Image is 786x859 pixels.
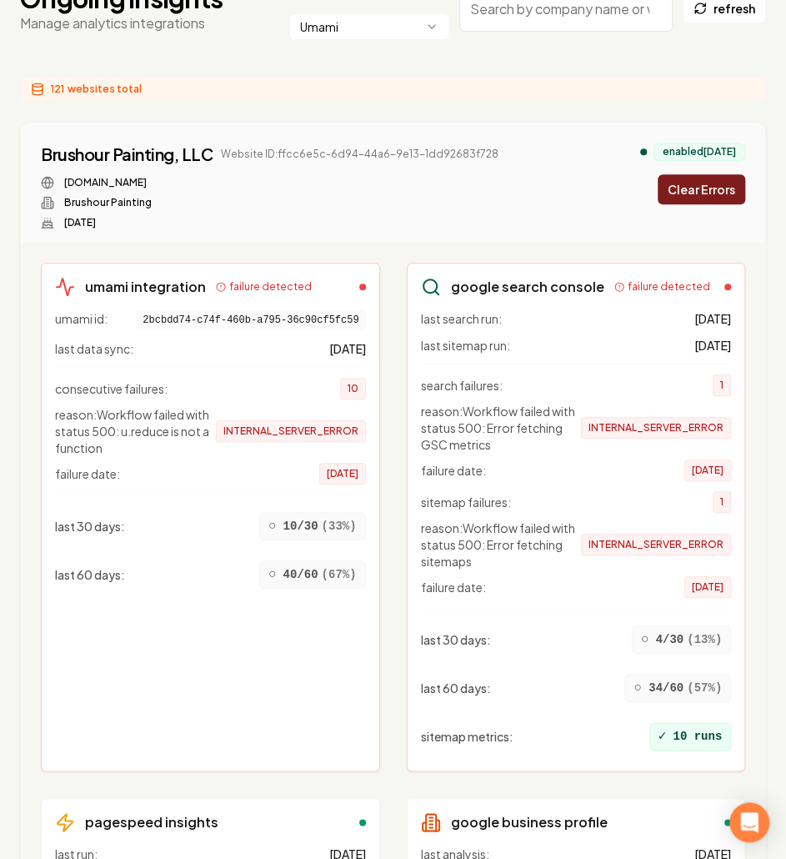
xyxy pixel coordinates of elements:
span: consecutive failures: [55,380,168,397]
span: last 60 days : [421,680,491,696]
span: last 60 days : [55,566,125,583]
div: enabled [DATE] [653,143,745,161]
span: failure date: [421,579,486,595]
span: websites total [68,83,142,96]
h3: google search console [451,277,604,297]
span: failure date: [55,465,120,482]
span: INTERNAL_SERVER_ERROR [581,534,731,555]
div: 10/30 [259,512,366,540]
span: ○ [641,630,649,650]
span: [DATE] [329,340,366,357]
span: ( 13 %) [687,631,722,648]
span: ✓ [658,726,667,746]
span: 121 [51,83,64,96]
span: last sitemap run: [421,337,510,354]
button: Clear Errors [658,174,745,204]
div: Open Intercom Messenger [729,802,769,842]
span: sitemap metrics : [421,728,513,745]
span: ○ [268,516,277,536]
div: 4/30 [632,625,731,654]
span: ( 67 %) [321,566,356,583]
span: ○ [633,678,642,698]
span: failure date: [421,462,486,479]
span: [DATE] [684,460,731,481]
span: last 30 days : [421,631,491,648]
span: Website ID: ffcc6e5c-6d94-44a6-9e13-1dd92683f728 [221,148,498,161]
span: INTERNAL_SERVER_ERROR [581,417,731,439]
div: 40/60 [259,560,366,589]
span: last data sync: [55,340,133,357]
h3: pagespeed insights [85,812,218,832]
a: Brushour Painting, LLC [41,143,213,166]
span: last search run: [421,310,502,327]
span: ( 57 %) [687,680,722,696]
span: ○ [268,565,277,585]
div: enabled [724,819,731,826]
span: [DATE] [684,576,731,598]
span: 1 [713,491,731,513]
span: last 30 days : [55,518,125,535]
span: umami id: [55,310,108,330]
span: [DATE] [694,310,731,327]
span: 2bcbdd74-c74f-460b-a795-36c90cf5fc59 [136,310,365,330]
h3: umami integration [85,277,206,297]
span: reason: Workflow failed with status 500: u.reduce is not a function [55,406,216,456]
a: [DOMAIN_NAME] [64,176,147,189]
div: failed [724,284,731,290]
span: search failures: [421,377,503,394]
div: 34/60 [624,674,731,702]
span: sitemap failures: [421,494,511,510]
span: failure detected [628,280,710,294]
div: 10 runs [649,722,731,751]
span: [DATE] [694,337,731,354]
span: [DATE] [319,463,366,485]
span: 1 [713,374,731,396]
span: reason: Workflow failed with status 500: Error fetching GSC metrics [421,403,582,453]
span: INTERNAL_SERVER_ERROR [216,420,366,442]
span: ( 33 %) [321,518,356,535]
div: Website [41,176,498,189]
div: analytics enabled [640,148,647,155]
div: failed [359,284,366,290]
span: failure detected [229,280,312,294]
div: enabled [359,819,366,826]
span: reason: Workflow failed with status 500: Error fetching sitemaps [421,520,582,570]
span: 10 [340,378,366,399]
h3: google business profile [451,812,608,832]
p: Manage analytics integrations [20,13,223,33]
